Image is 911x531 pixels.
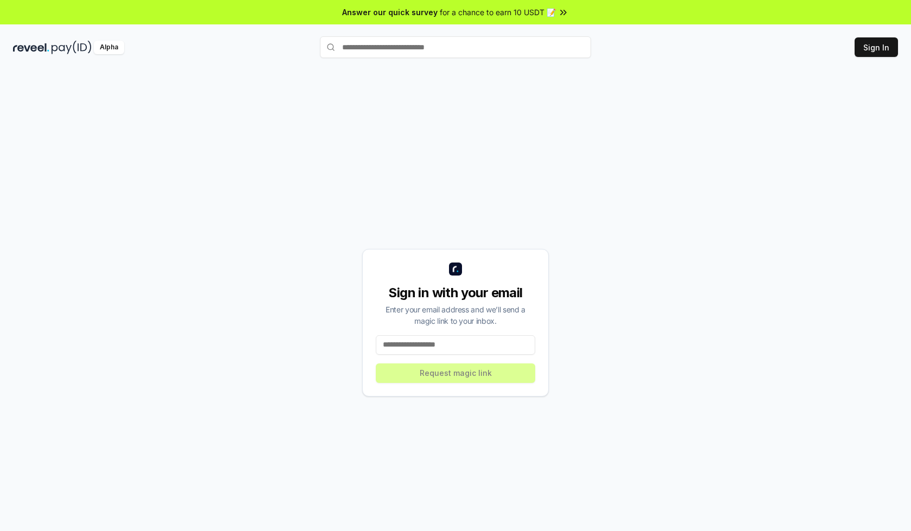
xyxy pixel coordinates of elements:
[13,41,49,54] img: reveel_dark
[94,41,124,54] div: Alpha
[449,263,462,276] img: logo_small
[855,37,898,57] button: Sign In
[52,41,92,54] img: pay_id
[440,7,556,18] span: for a chance to earn 10 USDT 📝
[376,284,535,302] div: Sign in with your email
[376,304,535,327] div: Enter your email address and we’ll send a magic link to your inbox.
[342,7,438,18] span: Answer our quick survey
